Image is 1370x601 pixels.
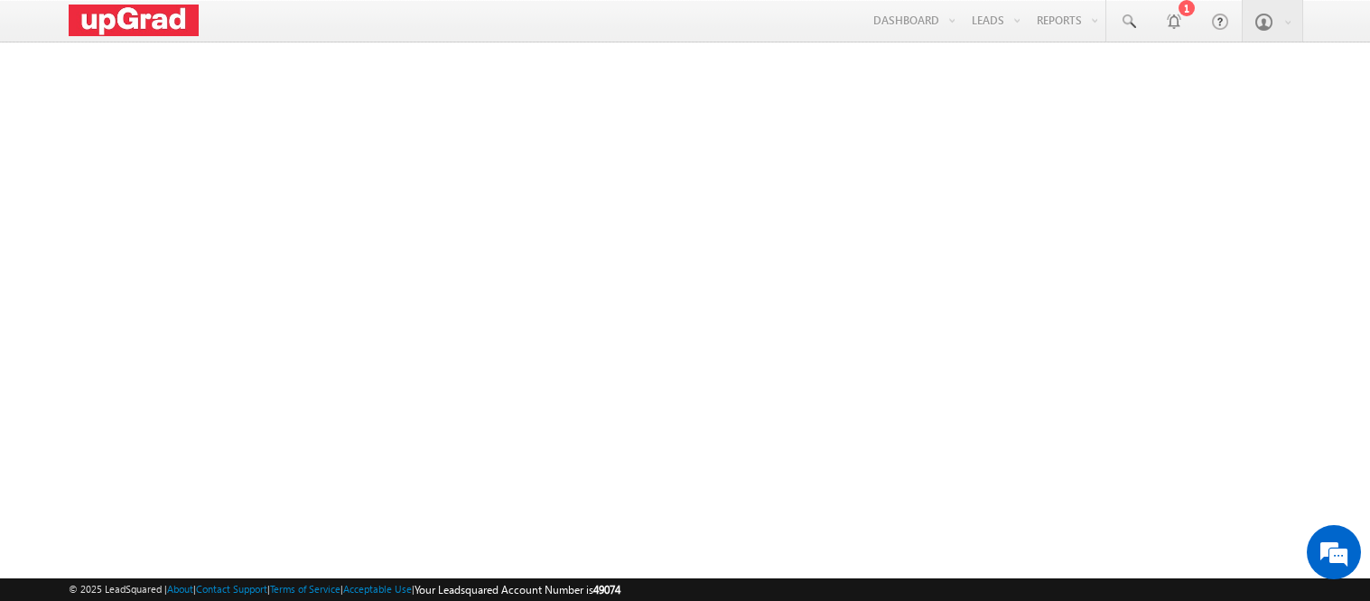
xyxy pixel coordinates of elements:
[69,581,620,598] span: © 2025 LeadSquared | | | | |
[593,583,620,596] span: 49074
[415,583,620,596] span: Your Leadsquared Account Number is
[167,583,193,595] a: About
[69,5,199,36] img: Custom Logo
[343,583,412,595] a: Acceptable Use
[270,583,340,595] a: Terms of Service
[196,583,267,595] a: Contact Support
